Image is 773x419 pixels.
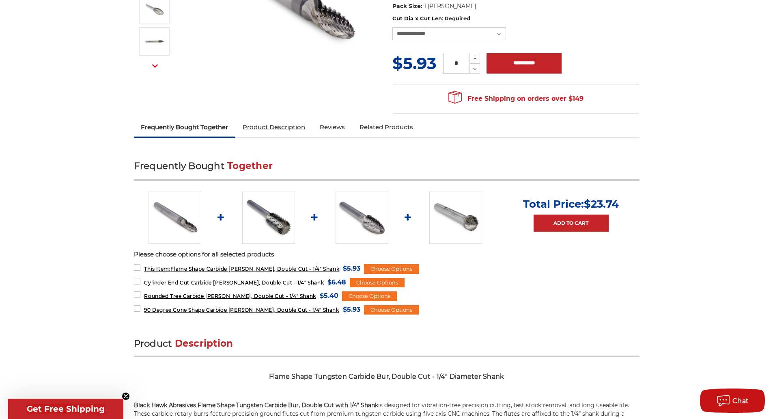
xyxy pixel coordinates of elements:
[392,2,422,11] dt: Pack Size:
[175,338,233,349] span: Description
[320,290,338,301] span: $5.40
[327,277,346,288] span: $6.48
[312,118,352,136] a: Reviews
[364,264,419,274] div: Choose Options
[343,263,360,274] span: $5.93
[144,307,339,313] span: 90 Degree Cone Shape Carbide [PERSON_NAME], Double Cut - 1/4" Shank
[144,31,165,52] img: Flame shape double cut carbide burr - 1/4 inch shank
[134,250,640,259] p: Please choose options for all selected products
[145,57,165,75] button: Next
[134,118,236,136] a: Frequently Bought Together
[732,397,749,405] span: Chat
[342,291,397,301] div: Choose Options
[122,392,130,400] button: Close teaser
[144,280,324,286] span: Cylinder End Cut Carbide [PERSON_NAME], Double Cut - 1/4" Shank
[27,404,105,414] span: Get Free Shipping
[8,399,123,419] div: Get Free ShippingClose teaser
[352,118,420,136] a: Related Products
[364,305,419,315] div: Choose Options
[269,373,504,380] span: Flame Shape Tungsten Carbide Bur, Double Cut - 1/4" Diameter Shank
[424,2,476,11] dd: 1 [PERSON_NAME]
[227,160,273,172] span: Together
[523,198,619,211] p: Total Price:
[144,266,339,272] span: Flame Shape Carbide [PERSON_NAME], Double Cut - 1/4" Shank
[350,278,405,288] div: Choose Options
[235,118,312,136] a: Product Description
[392,53,437,73] span: $5.93
[584,198,619,211] span: $23.74
[144,293,316,299] span: Rounded Tree Carbide [PERSON_NAME], Double Cut - 1/4" Shank
[134,338,172,349] span: Product
[534,215,609,232] a: Add to Cart
[700,389,765,413] button: Chat
[392,15,640,23] label: Cut Dia x Cut Len:
[144,266,170,272] strong: This Item:
[134,160,224,172] span: Frequently Bought
[134,402,378,409] strong: Black Hawk Abrasives Flame Shape Tungsten Carbide Bur, Double Cut with 1/4" Shank
[343,304,360,315] span: $5.93
[445,15,470,22] small: Required
[448,91,584,107] span: Free Shipping on orders over $149
[149,191,201,244] img: Flame shape carbide bur 1/4" shank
